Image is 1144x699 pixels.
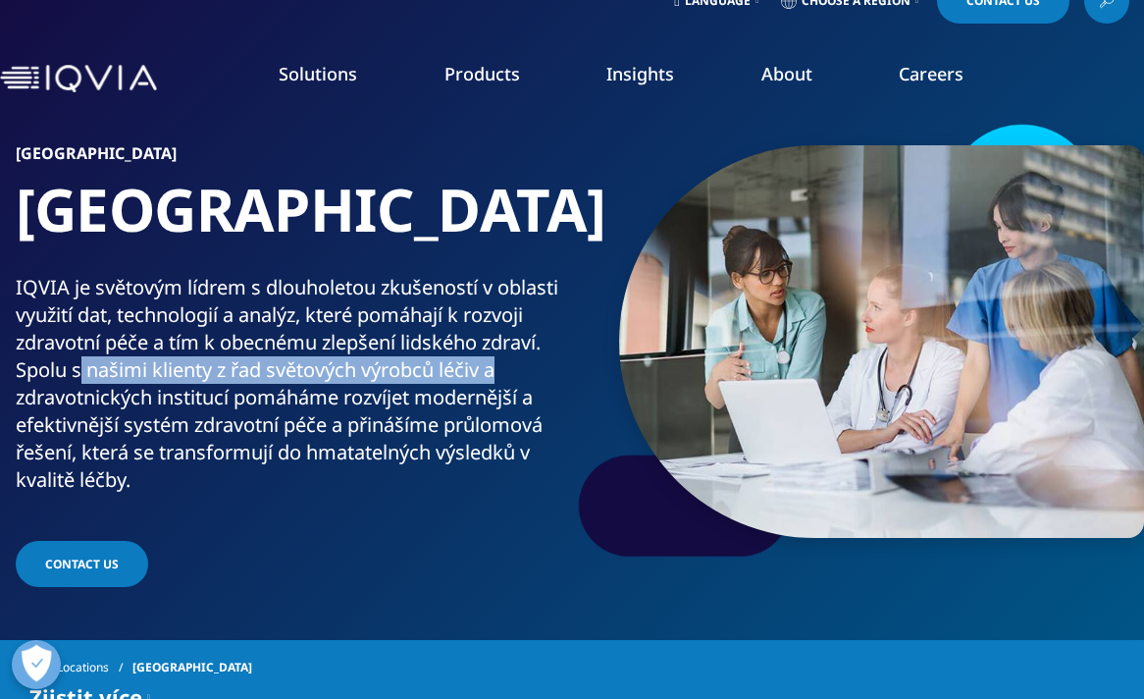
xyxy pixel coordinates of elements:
h6: [GEOGRAPHIC_DATA] [16,145,565,173]
a: Products [444,62,520,85]
a: Contact US [16,541,148,587]
a: Solutions [279,62,357,85]
p: IQVIA je světovým lídrem s dlouholetou zkušeností v oblasti využití dat, technologií a analýz, kt... [16,274,565,506]
img: 084_female-medical-professionals-reviewing-information-on-laptop.jpg [619,145,1144,538]
span: [GEOGRAPHIC_DATA] [132,650,252,685]
a: Locations [57,650,132,685]
a: Insights [606,62,674,85]
button: Open Preferences [12,640,61,689]
a: About [761,62,812,85]
span: Contact US [45,556,119,572]
a: Careers [899,62,963,85]
h1: [GEOGRAPHIC_DATA] [16,173,565,274]
nav: Primary [165,32,1144,125]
